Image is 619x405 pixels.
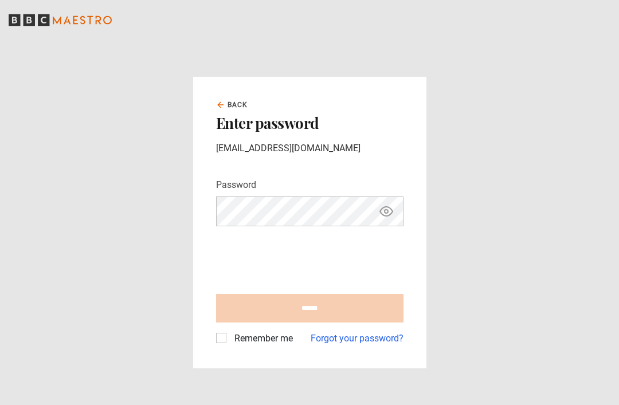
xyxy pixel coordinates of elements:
[216,178,256,192] label: Password
[228,100,248,110] span: Back
[230,332,293,345] label: Remember me
[216,235,390,280] iframe: reCAPTCHA
[216,115,403,132] h2: Enter password
[216,141,403,155] p: [EMAIL_ADDRESS][DOMAIN_NAME]
[311,332,403,345] a: Forgot your password?
[216,100,248,110] a: Back
[9,11,112,29] svg: BBC Maestro
[377,202,396,222] button: Show password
